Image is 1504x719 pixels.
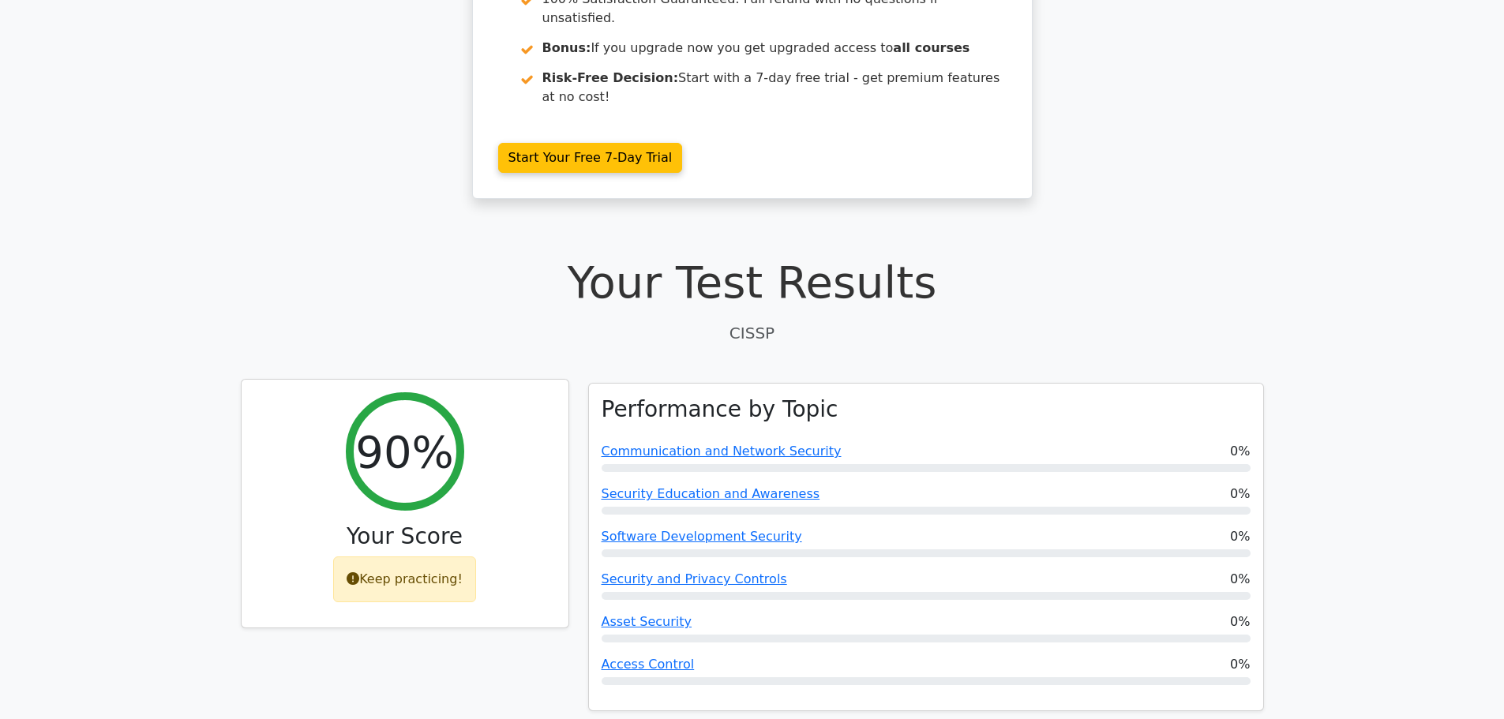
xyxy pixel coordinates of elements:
span: 0% [1230,655,1250,674]
h3: Performance by Topic [602,396,838,423]
a: Security Education and Awareness [602,486,820,501]
span: 0% [1230,570,1250,589]
a: Software Development Security [602,529,802,544]
a: Start Your Free 7-Day Trial [498,143,683,173]
h1: Your Test Results [241,256,1264,309]
h2: 90% [355,425,453,478]
a: Asset Security [602,614,692,629]
a: Security and Privacy Controls [602,571,787,586]
h3: Your Score [254,523,556,550]
span: 0% [1230,612,1250,631]
a: Communication and Network Security [602,444,842,459]
span: 0% [1230,527,1250,546]
span: 0% [1230,442,1250,461]
a: Access Control [602,657,695,672]
span: 0% [1230,485,1250,504]
p: CISSP [241,321,1264,345]
div: Keep practicing! [333,556,476,602]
